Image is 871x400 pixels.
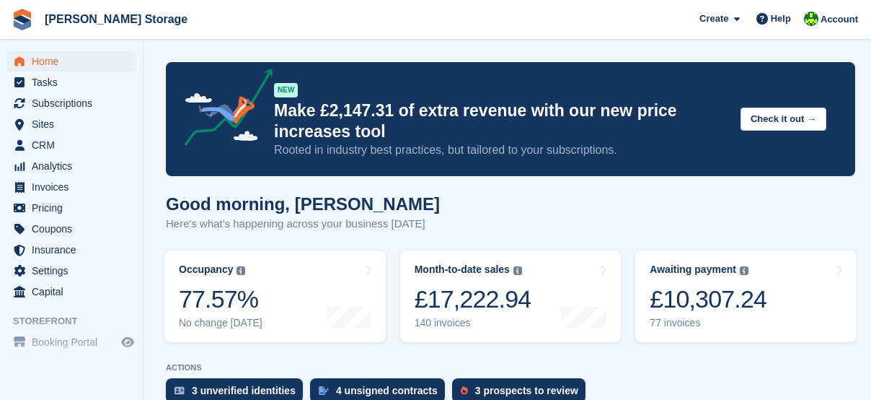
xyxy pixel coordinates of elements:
[7,93,136,113] a: menu
[740,266,748,275] img: icon-info-grey-7440780725fd019a000dd9b08b2336e03edf1995a4989e88bcd33f0948082b44.svg
[635,251,857,342] a: Awaiting payment £10,307.24 77 invoices
[39,7,193,31] a: [PERSON_NAME] Storage
[32,51,118,71] span: Home
[174,386,185,395] img: verify_identity-adf6edd0f0f0b5bbfe63781bf79b02c33cf7c696d77639b501bdc392416b5a36.svg
[804,12,818,26] img: Claire Wilson
[7,198,136,218] a: menu
[179,264,233,276] div: Occupancy
[461,386,468,395] img: prospect-51fa495bee0391a8d652442698ab0144808aea92771e9ea1ae160a38d050c398.svg
[740,108,826,131] button: Check it out →
[166,194,440,214] h1: Good morning, [PERSON_NAME]
[32,282,118,302] span: Capital
[32,240,118,260] span: Insurance
[7,240,136,260] a: menu
[32,156,118,176] span: Analytics
[32,114,118,134] span: Sites
[415,264,510,276] div: Month-to-date sales
[415,317,531,329] div: 140 invoices
[771,12,791,26] span: Help
[172,69,273,151] img: price-adjustments-announcement-icon-8257ccfd72463d97f412b2fc003d46551f7dbcb40ab6d574587a9cd5c0d94...
[166,363,855,373] p: ACTIONS
[13,314,143,329] span: Storefront
[7,135,136,155] a: menu
[7,156,136,176] a: menu
[475,385,578,396] div: 3 prospects to review
[821,12,858,27] span: Account
[650,317,766,329] div: 77 invoices
[7,282,136,302] a: menu
[32,332,118,352] span: Booking Portal
[7,332,136,352] a: menu
[650,284,766,314] div: £10,307.24
[32,198,118,218] span: Pricing
[400,251,622,342] a: Month-to-date sales £17,222.94 140 invoices
[32,72,118,92] span: Tasks
[166,216,440,232] p: Here's what's happening across your business [DATE]
[319,386,329,395] img: contract_signature_icon-13c848040528278c33f63329250d36e43548de30e8caae1d1a13099fd9432cc5.svg
[32,93,118,113] span: Subscriptions
[32,135,118,155] span: CRM
[164,251,386,342] a: Occupancy 77.57% No change [DATE]
[32,261,118,281] span: Settings
[7,72,136,92] a: menu
[274,83,298,97] div: NEW
[32,177,118,197] span: Invoices
[7,219,136,239] a: menu
[179,284,262,314] div: 77.57%
[119,334,136,351] a: Preview store
[12,9,33,30] img: stora-icon-8386f47178a22dfd0bd8f6a31ec36ba5ce8667c1dd55bd0f319d3a0aa187defe.svg
[650,264,736,276] div: Awaiting payment
[7,177,136,197] a: menu
[336,385,438,396] div: 4 unsigned contracts
[32,219,118,239] span: Coupons
[513,266,522,275] img: icon-info-grey-7440780725fd019a000dd9b08b2336e03edf1995a4989e88bcd33f0948082b44.svg
[192,385,296,396] div: 3 unverified identities
[7,261,136,281] a: menu
[274,142,729,158] p: Rooted in industry best practices, but tailored to your subscriptions.
[699,12,728,26] span: Create
[179,317,262,329] div: No change [DATE]
[236,266,245,275] img: icon-info-grey-7440780725fd019a000dd9b08b2336e03edf1995a4989e88bcd33f0948082b44.svg
[7,114,136,134] a: menu
[415,284,531,314] div: £17,222.94
[274,100,729,142] p: Make £2,147.31 of extra revenue with our new price increases tool
[7,51,136,71] a: menu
